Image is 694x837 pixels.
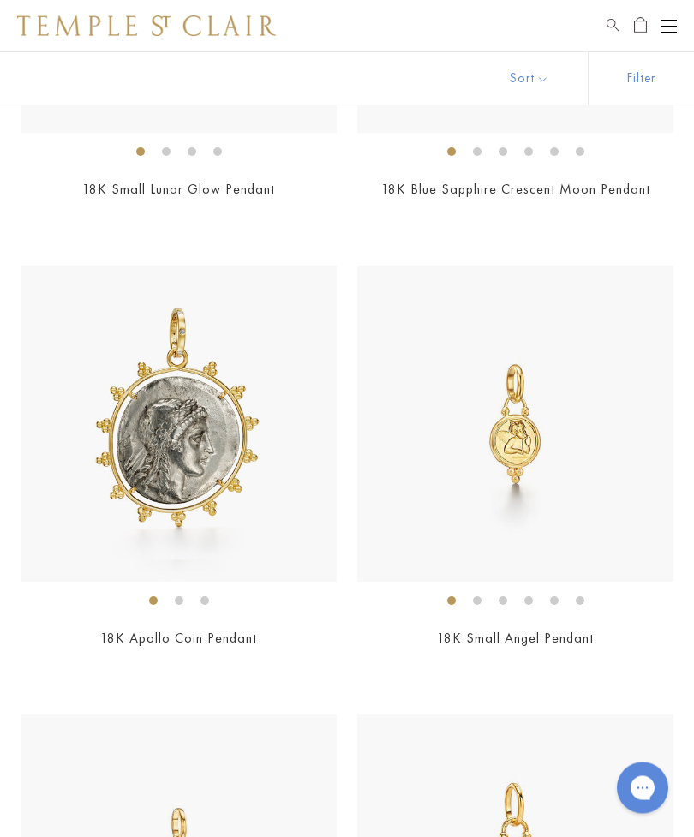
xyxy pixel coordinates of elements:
a: Search [607,15,619,36]
a: 18K Apollo Coin Pendant [100,630,257,648]
button: Show filters [588,52,694,105]
img: AP10-BEZGRN [357,266,673,583]
a: 18K Small Lunar Glow Pendant [82,181,275,199]
button: Open navigation [661,15,677,36]
a: 18K Small Angel Pendant [437,630,594,648]
img: 18K Apollo Coin Pendant [21,266,337,583]
button: Show sort by [471,52,588,105]
img: Temple St. Clair [17,15,276,36]
a: Open Shopping Bag [634,15,647,36]
a: 18K Blue Sapphire Crescent Moon Pendant [381,181,650,199]
iframe: Gorgias live chat messenger [608,756,677,820]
